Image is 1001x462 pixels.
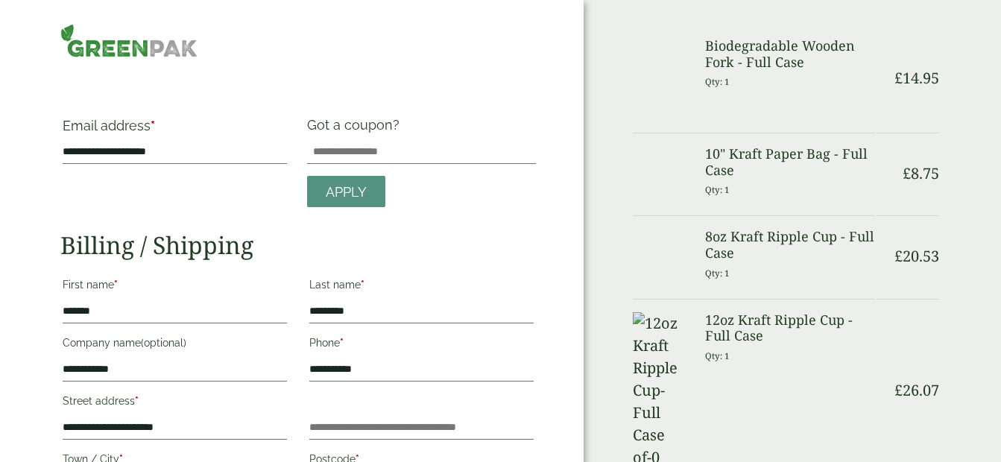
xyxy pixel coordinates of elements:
small: Qty: 1 [705,227,730,238]
abbr: required [340,337,344,349]
h3: 10" Kraft Paper Bag - Full Case [705,189,876,221]
bdi: 8.75 [903,246,939,266]
label: Street address [63,390,287,416]
label: First name [63,274,287,300]
span: Apply [326,184,367,200]
bdi: 14.95 [894,89,939,110]
a: Apply [307,176,385,208]
span: £ [894,419,903,439]
h2: Billing / Shipping [60,231,537,259]
bdi: 20.53 [894,419,939,439]
small: Qty: 1 [705,389,730,400]
small: Qty: 1 [705,76,730,87]
abbr: required [361,279,364,291]
span: £ [903,246,911,266]
label: Phone [309,332,534,358]
img: Biodegradable Wooden Fork-Full Case-0 [633,38,686,162]
abbr: required [135,395,139,407]
label: Last name [309,274,534,300]
abbr: required [151,118,155,133]
label: Got a coupon? [307,117,405,140]
span: (optional) [141,337,186,349]
span: £ [894,89,903,110]
h3: Biodegradable Wooden Fork - Full Case [705,38,876,70]
img: 10" Kraft Paper Bag-Full Case-0 [633,189,686,323]
img: GreenPak Supplies [60,24,198,57]
label: Company name [63,332,287,358]
abbr: required [114,279,118,291]
h3: 8oz Kraft Ripple Cup - Full Case [705,351,876,383]
label: Email address [63,119,287,140]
